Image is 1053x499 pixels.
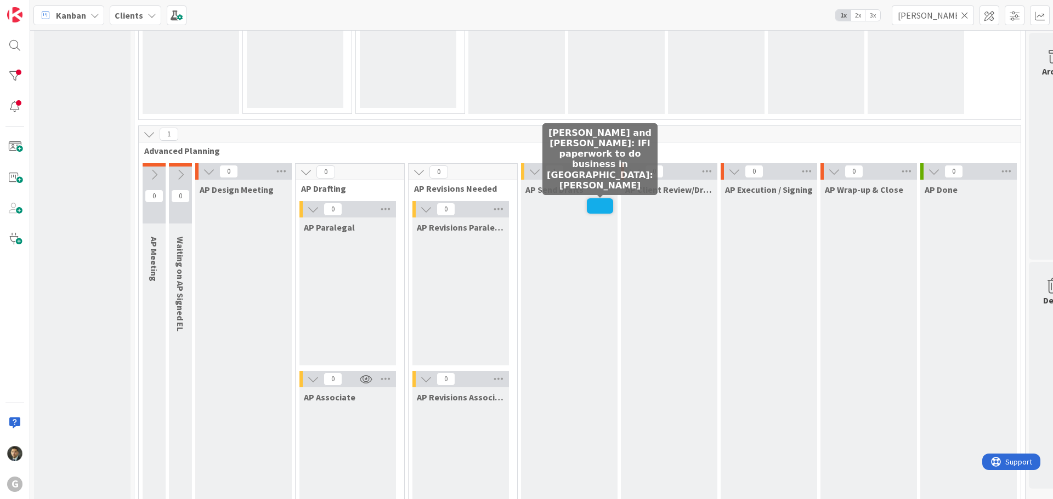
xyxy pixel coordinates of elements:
span: AP Client Review/Draft Review Meeting [625,184,713,195]
span: 0 [845,165,863,178]
span: 0 [316,165,335,179]
span: AP Send Drafts [525,184,584,195]
span: AP Revisions Paralegal [417,222,505,233]
span: 0 [745,165,763,178]
span: 0 [219,165,238,178]
img: Visit kanbanzone.com [7,7,22,22]
span: AP Associate [304,392,355,403]
span: 1 [160,128,178,141]
span: 2x [851,10,865,21]
span: 0 [171,190,190,203]
span: AP Drafting [301,183,390,194]
span: AP Done [925,184,958,195]
span: Waiting on AP Signed EL [175,237,186,331]
span: AP Meeting [149,237,160,282]
input: Quick Filter... [892,5,974,25]
span: 0 [437,203,455,216]
span: AP Execution / Signing [725,184,813,195]
span: 0 [324,372,342,386]
span: Kanban [56,9,86,22]
span: 0 [145,190,163,203]
span: 0 [324,203,342,216]
img: CG [7,446,22,461]
span: 0 [437,372,455,386]
span: Support [23,2,50,15]
span: AP Revisions Needed [414,183,503,194]
span: AP Revisions Associate [417,392,505,403]
span: AP Wrap-up & Close [825,184,903,195]
span: AP Design Meeting [200,184,274,195]
span: 0 [944,165,963,178]
span: 3x [865,10,880,21]
span: Advanced Planning [144,145,1007,156]
span: 1x [836,10,851,21]
b: Clients [115,10,143,21]
div: G [7,477,22,492]
h5: [PERSON_NAME] and [PERSON_NAME]: IFI paperwork to do business in [GEOGRAPHIC_DATA]: [PERSON_NAME] [547,128,653,191]
span: AP Paralegal [304,222,355,233]
span: 0 [429,165,448,179]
